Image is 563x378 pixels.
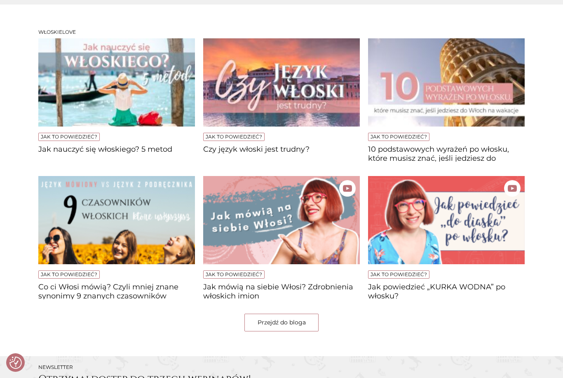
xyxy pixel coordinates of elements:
[38,364,277,370] h2: Newsletter
[206,271,262,277] a: Jak to powiedzieć?
[38,29,525,35] h3: Włoskielove
[38,145,195,162] a: Jak nauczyć się włoskiego? 5 metod
[203,283,360,299] a: Jak mówią na siebie Włosi? Zdrobnienia włoskich imion
[9,357,22,369] button: Preferencje co do zgód
[371,271,427,277] a: Jak to powiedzieć?
[206,134,262,140] a: Jak to powiedzieć?
[244,314,319,331] a: Przejdź do bloga
[41,271,97,277] a: Jak to powiedzieć?
[38,283,195,299] a: Co ci Włosi mówią? Czyli mniej znane synonimy 9 znanych czasowników
[368,145,525,162] a: 10 podstawowych wyrażeń po włosku, które musisz znać, jeśli jedziesz do [GEOGRAPHIC_DATA] na wakacje
[41,134,97,140] a: Jak to powiedzieć?
[371,134,427,140] a: Jak to powiedzieć?
[203,145,360,162] a: Czy język włoski jest trudny?
[9,357,22,369] img: Revisit consent button
[368,283,525,299] a: Jak powiedzieć „KURKA WODNA” po włosku?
